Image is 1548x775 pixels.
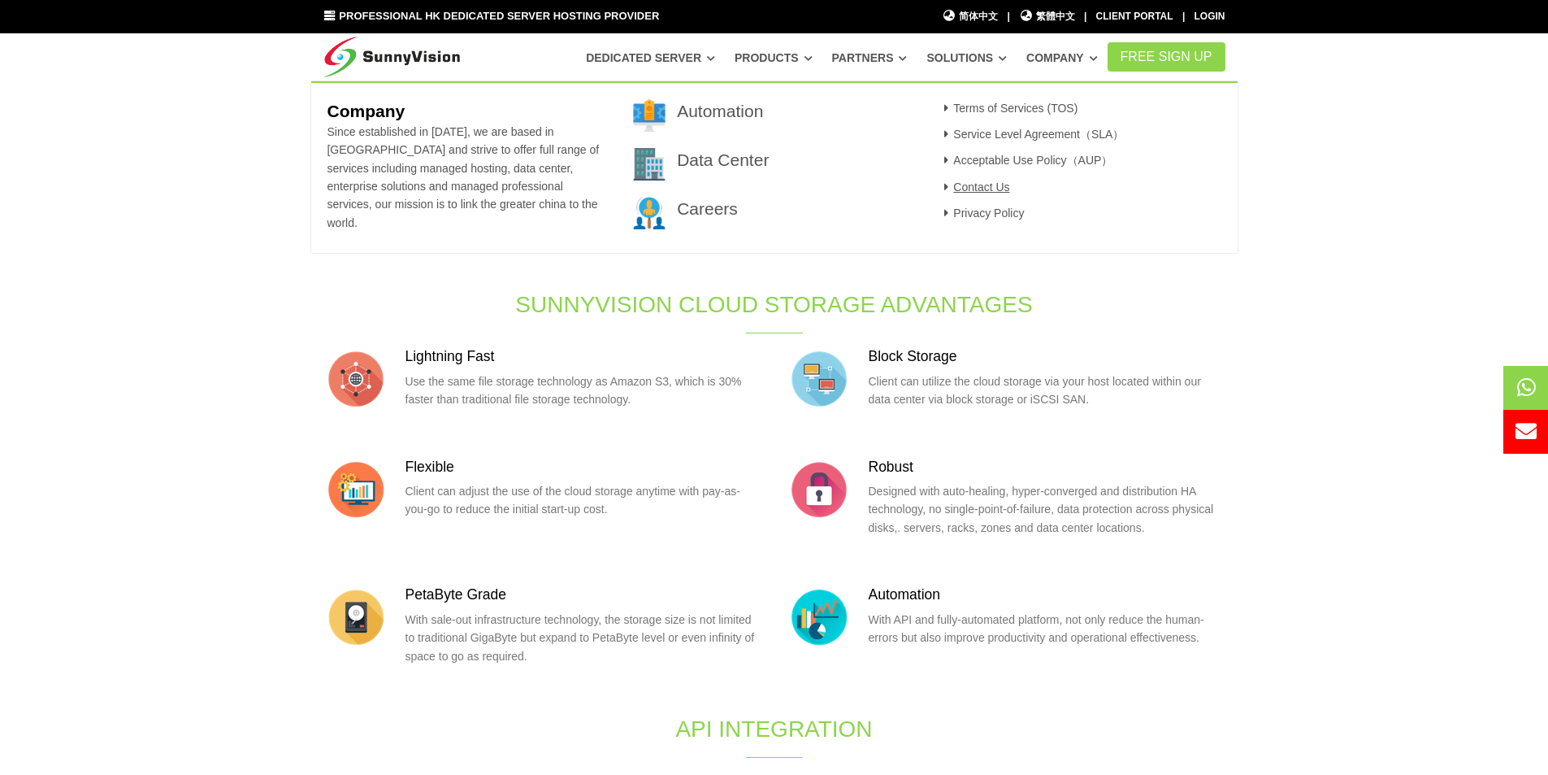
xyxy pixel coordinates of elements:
p: Client can utilize the cloud storage via your host located within our data center via block stora... [869,372,1225,409]
img: flat-hdd.png [323,585,388,650]
p: With API and fully-automated platform, not only reduce the human-errors but also improve producti... [869,611,1225,647]
h3: Robust [869,457,1225,477]
li: | [1084,9,1086,24]
h3: Lightning Fast [405,346,762,367]
img: flat-security.png [787,457,852,522]
h1: SunnyVision Cloud Storage Advantages [504,289,1045,320]
a: 繁體中文 [1019,9,1075,24]
img: flat-lan.png [787,346,852,411]
a: FREE Sign Up [1108,42,1225,72]
a: Acceptable Use Policy（AUP） [939,154,1113,167]
a: Careers [677,199,738,218]
a: Login [1195,11,1225,22]
a: Company [1026,43,1098,72]
a: Dedicated Server [586,43,715,72]
img: 003-research.png [633,197,666,229]
span: Since established in [DATE], we are based in [GEOGRAPHIC_DATA] and strive to offer full range of ... [327,125,599,229]
p: Use the same file storage technology as Amazon S3, which is 30% faster than traditional file stor... [405,372,762,409]
a: Partners [832,43,908,72]
h3: Block Storage [869,346,1225,367]
p: Client can adjust the use of the cloud storage anytime with pay-as-you-go to reduce the initial s... [405,482,762,519]
img: flat-stat-chart.png [787,585,852,650]
p: With sale-out infrastructure technology, the storage size is not limited to traditional GigaByte ... [405,611,762,665]
h3: Automation [869,585,1225,605]
a: Privacy Policy [939,207,1025,220]
a: Contact Us [939,181,1010,194]
a: Products [735,43,813,72]
h3: Flexible [405,457,762,477]
a: Client Portal [1096,11,1173,22]
img: 002-town.png [633,148,666,181]
li: | [1182,9,1185,24]
a: 简体中文 [943,9,999,24]
img: flat-mon-cogs.png [323,457,388,522]
h1: API Integration [504,713,1045,745]
div: Company [311,81,1238,254]
span: Professional HK Dedicated Server Hosting Provider [339,10,659,22]
img: flat-internet.png [323,346,388,411]
img: 001-brand.png [633,99,666,132]
b: Company [327,102,405,120]
p: Designed with auto-healing, hyper-converged and distribution HA technology, no single-point-of-fa... [869,482,1225,537]
a: Automation [677,102,763,120]
a: Service Level Agreement（SLA） [939,128,1125,141]
li: | [1007,9,1009,24]
a: Data Center [677,150,769,169]
a: Solutions [926,43,1007,72]
h3: PetaByte Grade [405,585,762,605]
a: Terms of Services (TOS) [939,102,1078,115]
